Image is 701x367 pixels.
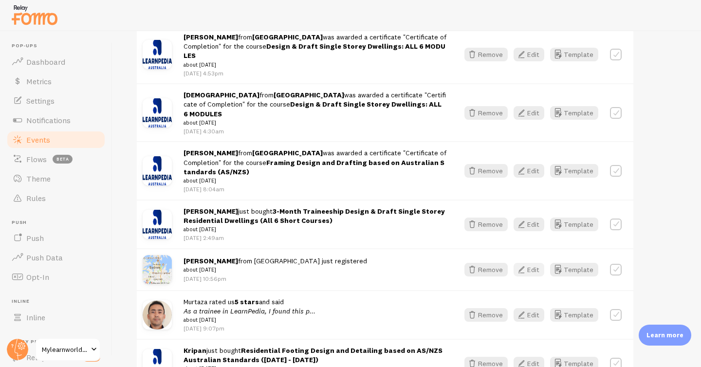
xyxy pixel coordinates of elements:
[143,255,172,284] img: Sydney-New_South_Wales-Australia.png
[26,57,65,67] span: Dashboard
[26,76,52,86] span: Metrics
[184,207,445,225] a: 3-Month Traineeship Design & Draft Single Storey Residential Dwellings (All 6 Short Courses)
[464,263,508,276] button: Remove
[26,272,49,282] span: Opt-In
[184,33,238,41] strong: [PERSON_NAME]
[184,297,315,325] span: Murtaza rated us and said
[184,42,445,60] a: Design & Draft Single Storey Dwellings: ALL 6 MODULES
[184,33,447,69] span: from was awarded a certificate "Certificate of Completion" for the course
[6,52,106,72] a: Dashboard
[184,234,447,242] p: [DATE] 2:49am
[12,43,106,49] span: Pop-ups
[514,48,550,61] a: Edit
[514,106,544,120] button: Edit
[26,115,71,125] span: Notifications
[646,330,683,340] p: Learn more
[514,218,544,231] button: Edit
[184,257,367,275] span: from [GEOGRAPHIC_DATA] just registered
[6,228,106,248] a: Push
[184,307,315,315] em: As a trainee in LearnPedia, I found this p...
[26,312,45,322] span: Inline
[464,308,508,322] button: Remove
[184,60,447,69] small: about [DATE]
[514,164,544,178] button: Edit
[143,156,172,185] img: a4d71490bd439da4f80defef3124e256
[464,48,508,61] button: Remove
[6,188,106,208] a: Rules
[550,48,598,61] button: Template
[143,300,172,330] img: ALV-UjWQnbcgspl4It7xbUqbqq5ZZSKthvYCY91I8i4fXk_Zd1w6IkmR=s128-c0x00000000-cc-rp-mo
[143,40,172,69] img: 06dfe47ce71c1d4563f9f31437560d2e
[12,220,106,226] span: Push
[550,164,598,178] button: Template
[26,233,44,243] span: Push
[184,185,447,193] p: [DATE] 8:04am
[6,130,106,149] a: Events
[26,174,51,183] span: Theme
[464,106,508,120] button: Remove
[514,164,550,178] a: Edit
[6,169,106,188] a: Theme
[6,72,106,91] a: Metrics
[184,158,444,176] a: Framing Design and Drafting based on Australian Standards (AS/NZS)
[184,148,447,185] span: from was awarded a certificate "Certificate of Completion" for the course
[184,275,367,283] p: [DATE] 10:56pm
[6,91,106,110] a: Settings
[514,218,550,231] a: Edit
[143,98,172,128] img: 5978de228d6026d069c18e1b556d1cd6
[464,164,508,178] button: Remove
[184,346,206,355] strong: Kripan
[184,148,238,157] strong: [PERSON_NAME]
[464,218,508,231] button: Remove
[26,135,50,145] span: Events
[184,176,447,185] small: about [DATE]
[184,91,259,99] strong: [DEMOGRAPHIC_DATA]
[26,193,46,203] span: Rules
[35,338,101,361] a: Mylearnworlds (Learnpedia)
[53,155,73,164] span: beta
[184,69,447,77] p: [DATE] 4:53pm
[6,149,106,169] a: Flows beta
[514,263,544,276] button: Edit
[26,96,55,106] span: Settings
[6,248,106,267] a: Push Data
[184,315,315,324] small: about [DATE]
[550,106,598,120] button: Template
[252,148,323,157] strong: [GEOGRAPHIC_DATA]
[184,118,447,127] small: about [DATE]
[184,127,447,135] p: [DATE] 4:30am
[274,91,344,99] strong: [GEOGRAPHIC_DATA]
[184,91,447,127] span: from was awarded a certificate "Certificate of Completion" for the course
[6,308,106,327] a: Inline
[10,2,59,27] img: fomo-relay-logo-orange.svg
[550,308,598,322] button: Template
[184,225,447,234] small: about [DATE]
[26,253,63,262] span: Push Data
[639,325,691,346] div: Learn more
[514,308,550,322] a: Edit
[514,48,544,61] button: Edit
[514,308,544,322] button: Edit
[26,154,47,164] span: Flows
[184,265,367,274] small: about [DATE]
[550,263,598,276] button: Template
[12,298,106,305] span: Inline
[184,346,443,364] a: Residential Footing Design and Detailing based on AS/NZS Australian Standards ([DATE] - [DATE])
[514,106,550,120] a: Edit
[184,207,447,234] span: just bought
[184,257,238,265] strong: [PERSON_NAME]
[6,267,106,287] a: Opt-In
[514,263,550,276] a: Edit
[252,33,323,41] strong: [GEOGRAPHIC_DATA]
[235,297,259,306] strong: 5 stars
[550,218,598,231] a: Template
[184,324,315,332] p: [DATE] 9:07pm
[143,210,172,239] img: 8ec07ade9a51f87f2436dab1419a4497
[184,207,238,216] strong: [PERSON_NAME]
[6,110,106,130] a: Notifications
